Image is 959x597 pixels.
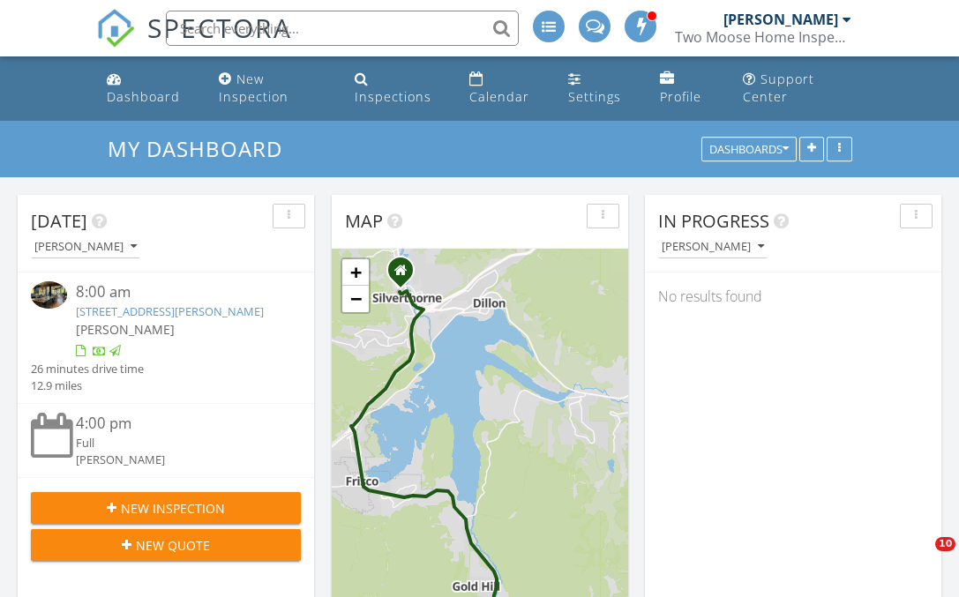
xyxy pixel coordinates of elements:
[568,88,621,105] div: Settings
[355,88,431,105] div: Inspections
[96,24,292,61] a: SPECTORA
[76,281,279,303] div: 8:00 am
[96,9,135,48] img: The Best Home Inspection Software - Spectora
[935,537,955,551] span: 10
[469,88,529,105] div: Calendar
[348,63,448,114] a: Inspections
[76,451,279,468] div: [PERSON_NAME]
[561,63,639,114] a: Settings
[31,281,301,394] a: 8:00 am [STREET_ADDRESS][PERSON_NAME] [PERSON_NAME] 26 minutes drive time 12.9 miles
[76,321,175,338] span: [PERSON_NAME]
[31,281,67,309] img: 9516881%2Freports%2F038be501-9c95-42f6-a29a-d7d3f8e3b845%2Fcover_photos%2FxFZc7ei6htWrVaTFPjg4%2F...
[899,537,941,579] iframe: Intercom live chat
[743,71,814,105] div: Support Center
[212,63,333,114] a: New Inspection
[76,413,279,435] div: 4:00 pm
[658,209,769,233] span: In Progress
[136,536,210,555] span: New Quote
[31,235,140,259] button: [PERSON_NAME]
[31,529,301,561] button: New Quote
[709,144,789,156] div: Dashboards
[342,259,369,286] a: Zoom in
[675,28,851,46] div: Two Moose Home Inspections
[108,134,297,163] a: My Dashboard
[658,235,768,259] button: [PERSON_NAME]
[723,11,838,28] div: [PERSON_NAME]
[219,71,288,105] div: New Inspection
[166,11,519,46] input: Search everything...
[107,88,180,105] div: Dashboard
[736,63,859,114] a: Support Center
[76,303,264,319] a: [STREET_ADDRESS][PERSON_NAME]
[462,63,547,114] a: Calendar
[121,499,225,518] span: New Inspection
[31,361,144,377] div: 26 minutes drive time
[31,492,301,524] button: New Inspection
[645,272,941,320] div: No results found
[31,377,144,394] div: 12.9 miles
[100,63,198,114] a: Dashboard
[662,241,764,253] div: [PERSON_NAME]
[342,286,369,312] a: Zoom out
[701,138,797,162] button: Dashboards
[31,209,87,233] span: [DATE]
[653,63,722,114] a: Profile
[34,241,137,253] div: [PERSON_NAME]
[76,435,279,451] div: Full
[401,270,411,280] div: Silverthorne CO 80497
[660,88,701,105] div: Profile
[147,9,292,46] span: SPECTORA
[345,209,383,233] span: Map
